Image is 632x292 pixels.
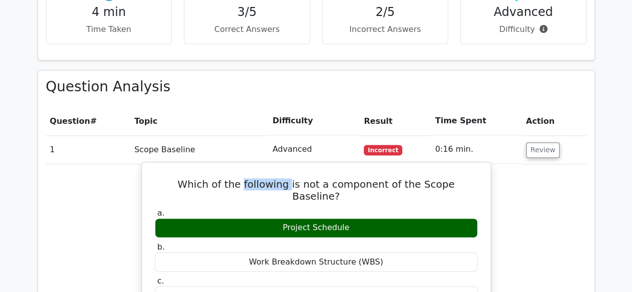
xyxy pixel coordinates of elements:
span: Incorrect [364,145,402,155]
span: c. [157,276,164,285]
span: Question [50,116,90,126]
p: Time Taken [54,23,164,35]
p: Correct Answers [192,23,302,35]
div: Work Breakdown Structure (WBS) [155,252,478,272]
h4: 3/5 [192,5,302,19]
td: 1 [46,135,130,164]
span: b. [157,242,165,251]
th: Time Spent [431,107,522,135]
div: Project Schedule [155,218,478,238]
h5: Which of the following is not a component of the Scope Baseline? [154,178,479,202]
td: Advanced [268,135,360,164]
th: Topic [130,107,268,135]
th: # [46,107,130,135]
button: Review [526,142,560,158]
h3: Question Analysis [46,78,587,95]
span: a. [157,208,165,218]
th: Result [360,107,431,135]
h4: 2/5 [331,5,440,19]
th: Difficulty [268,107,360,135]
td: 0:16 min. [431,135,522,164]
h4: 4 min [54,5,164,19]
p: Incorrect Answers [331,23,440,35]
p: Difficulty [469,23,578,35]
th: Action [522,107,587,135]
h4: Advanced [469,5,578,19]
td: Scope Baseline [130,135,268,164]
